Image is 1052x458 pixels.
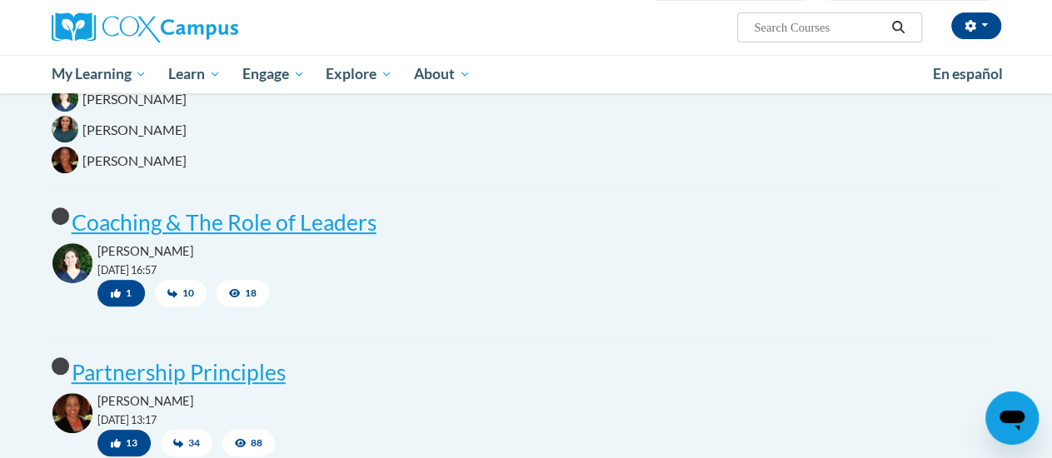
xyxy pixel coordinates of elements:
[157,55,232,93] a: Learn
[82,91,187,107] span: [PERSON_NAME]
[52,12,238,42] img: Cox Campus
[52,85,78,112] img: Maggie Deaton
[52,392,93,434] img: Karensa Harris
[72,359,286,386] a: Partnership Principles
[51,64,147,84] span: My Learning
[82,122,187,137] span: [PERSON_NAME]
[72,209,376,236] a: Coaching & The Role of Leaders
[39,55,1014,93] div: Main menu
[52,242,93,284] img: Maggie Deaton
[168,64,221,84] span: Learn
[414,64,471,84] span: About
[155,280,207,306] span: 10
[52,147,78,173] img: Karensa Harris
[97,264,157,276] small: [DATE] 16:57
[52,12,351,42] a: Cox Campus
[41,55,158,93] a: My Learning
[985,391,1039,445] iframe: Button to launch messaging window
[97,394,193,408] span: [PERSON_NAME]
[97,244,193,258] span: [PERSON_NAME]
[933,65,1003,82] span: En español
[217,280,270,306] span: 18
[752,17,885,37] input: Search Courses
[403,55,481,93] a: About
[52,116,78,142] img: Shonta Lyons
[326,64,392,84] span: Explore
[222,430,276,456] span: 88
[97,430,151,456] button: 13
[161,430,212,456] span: 34
[951,12,1001,39] button: Account Settings
[922,57,1014,92] a: En español
[232,55,316,93] a: Engage
[885,17,910,37] button: Search
[97,414,157,426] small: [DATE] 13:17
[242,64,305,84] span: Engage
[97,280,145,306] button: 1
[315,55,403,93] a: Explore
[82,152,187,168] span: [PERSON_NAME]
